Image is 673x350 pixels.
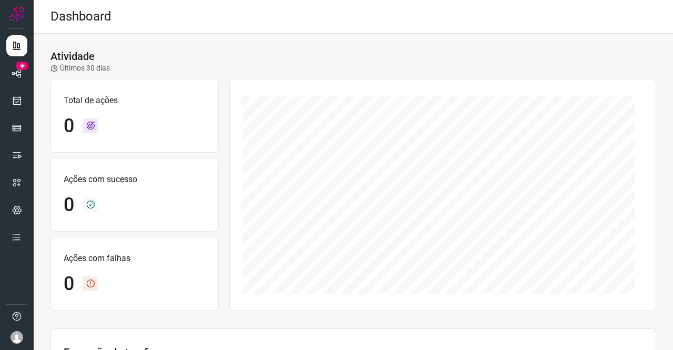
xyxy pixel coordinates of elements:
h1: 0 [64,194,74,216]
h3: Atividade [50,50,95,63]
img: avatar-user-boy.jpg [11,331,23,344]
p: Ações com sucesso [64,173,206,186]
p: Total de ações [64,94,206,107]
h2: Dashboard [50,9,111,24]
img: Logo [9,6,25,22]
p: Últimos 30 dias [50,63,110,74]
p: Ações com falhas [64,252,206,265]
h1: 0 [64,115,74,137]
h1: 0 [64,273,74,295]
